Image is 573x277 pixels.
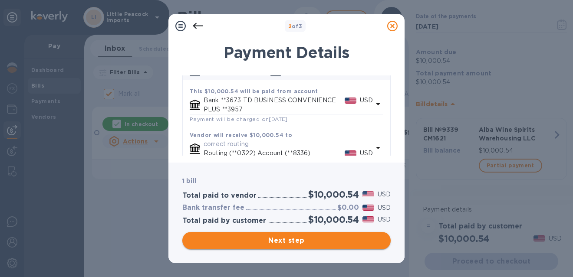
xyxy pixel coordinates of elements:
[288,23,303,29] b: of 3
[288,23,292,29] span: 2
[183,59,390,174] div: default-method
[190,132,292,138] b: Vendor will receive $10,000.54 to
[378,203,391,212] p: USD
[308,189,359,200] h2: $10,000.54
[182,217,266,225] h3: Total paid by customer
[182,192,257,200] h3: Total paid to vendor
[189,235,384,246] span: Next step
[204,140,373,149] p: correct routing
[190,116,288,122] span: Payment will be charged on [DATE]
[204,149,345,158] p: Routing (**0322) Account (**8336)
[345,98,356,104] img: USD
[362,205,374,211] img: USD
[360,96,373,105] p: USD
[308,214,359,225] h2: $10,000.54
[345,150,356,156] img: USD
[378,215,391,224] p: USD
[378,190,391,199] p: USD
[362,216,374,222] img: USD
[190,88,318,95] b: This $10,000.54 will be paid from account
[182,177,196,184] b: 1 bill
[360,149,373,158] p: USD
[182,43,391,62] h1: Payment Details
[362,191,374,197] img: USD
[182,232,391,249] button: Next step
[337,204,359,212] h3: $0.00
[182,204,244,212] h3: Bank transfer fee
[204,96,345,114] p: Bank **3673 TD BUSINESS CONVENIENCE PLUS **3957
